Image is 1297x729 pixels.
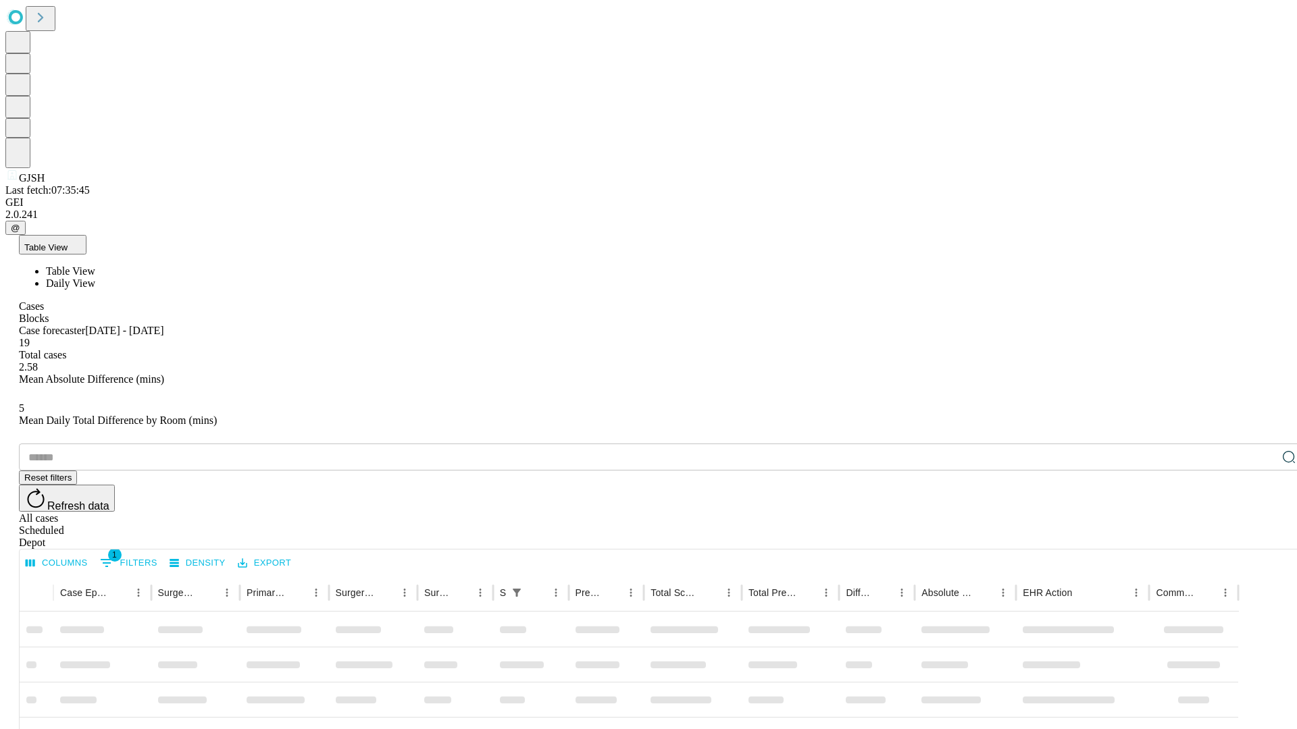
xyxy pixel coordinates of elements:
[621,583,640,602] button: Menu
[5,196,1292,209] div: GEI
[19,235,86,254] button: Table View
[507,583,526,602] button: Show filters
[1073,583,1092,602] button: Sort
[19,172,45,184] span: GJSH
[546,583,565,602] button: Menu
[108,548,122,562] span: 1
[19,349,66,360] span: Total cases
[471,583,490,602] button: Menu
[452,583,471,602] button: Sort
[129,583,148,602] button: Menu
[218,583,236,602] button: Menu
[817,583,836,602] button: Menu
[22,553,91,574] button: Select columns
[19,337,30,348] span: 19
[46,265,95,277] span: Table View
[500,587,506,598] div: Scheduled In Room Duration
[47,500,109,512] span: Refresh data
[336,587,375,598] div: Surgery Name
[19,373,164,385] span: Mean Absolute Difference (mins)
[701,583,719,602] button: Sort
[748,587,797,598] div: Total Predicted Duration
[1127,583,1146,602] button: Menu
[528,583,546,602] button: Sort
[46,277,95,289] span: Daily View
[603,583,621,602] button: Sort
[1216,583,1235,602] button: Menu
[892,583,911,602] button: Menu
[1156,587,1195,598] div: Comments
[576,587,602,598] div: Predicted In Room Duration
[5,209,1292,221] div: 2.0.241
[424,587,451,598] div: Surgery Date
[19,470,77,485] button: Reset filters
[11,223,20,233] span: @
[307,583,326,602] button: Menu
[921,587,973,598] div: Absolute Difference
[846,587,872,598] div: Difference
[97,552,161,574] button: Show filters
[873,583,892,602] button: Sort
[19,485,115,512] button: Refresh data
[975,583,994,602] button: Sort
[166,553,229,574] button: Density
[234,553,295,574] button: Export
[24,242,68,252] span: Table View
[5,221,26,235] button: @
[395,583,414,602] button: Menu
[507,583,526,602] div: 1 active filter
[19,361,38,373] span: 2.58
[288,583,307,602] button: Sort
[247,587,286,598] div: Primary Service
[5,184,90,196] span: Last fetch: 07:35:45
[376,583,395,602] button: Sort
[994,583,1013,602] button: Menu
[19,325,85,336] span: Case forecaster
[199,583,218,602] button: Sort
[158,587,197,598] div: Surgeon Name
[24,473,72,483] span: Reset filters
[85,325,163,336] span: [DATE] - [DATE]
[651,587,699,598] div: Total Scheduled Duration
[60,587,109,598] div: Case Epic Id
[798,583,817,602] button: Sort
[110,583,129,602] button: Sort
[19,402,24,414] span: 5
[719,583,738,602] button: Menu
[1023,587,1072,598] div: EHR Action
[1197,583,1216,602] button: Sort
[19,414,217,426] span: Mean Daily Total Difference by Room (mins)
